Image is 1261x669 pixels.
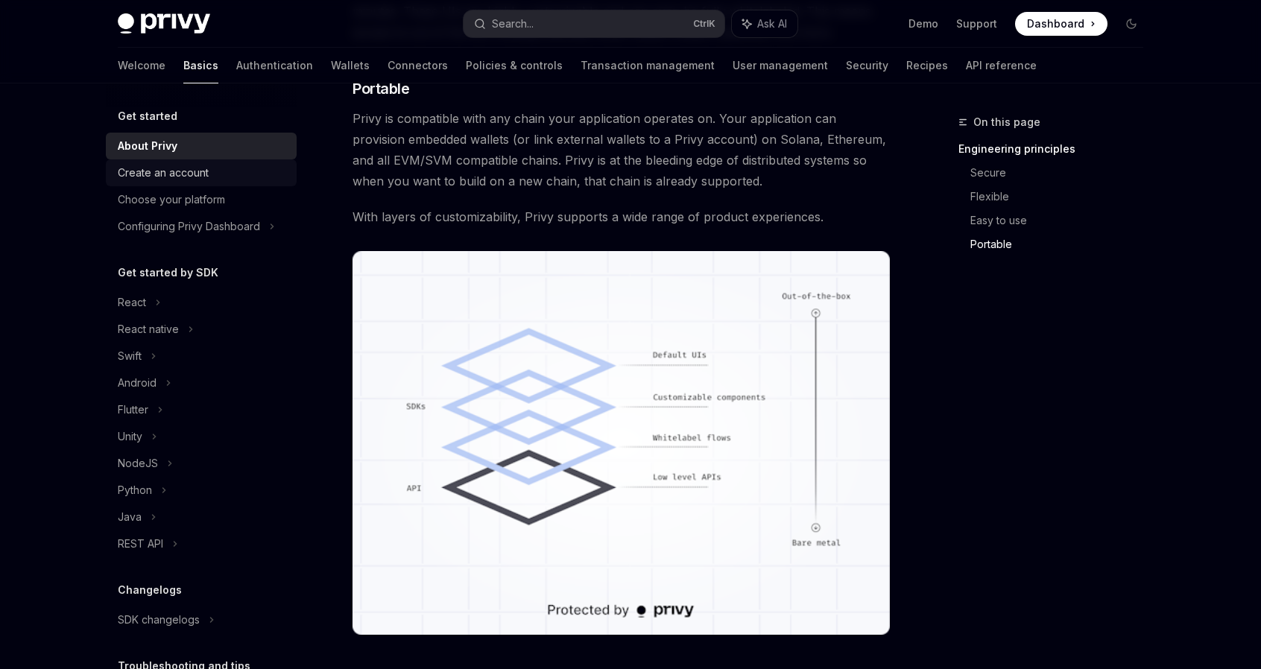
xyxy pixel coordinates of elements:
[492,15,534,33] div: Search...
[958,137,1155,161] a: Engineering principles
[353,251,890,635] img: images/Customization.png
[693,18,715,30] span: Ctrl K
[353,206,890,227] span: With layers of customizability, Privy supports a wide range of product experiences.
[118,581,182,599] h5: Changelogs
[118,347,142,365] div: Swift
[973,113,1040,131] span: On this page
[1027,16,1084,31] span: Dashboard
[970,232,1155,256] a: Portable
[118,218,260,235] div: Configuring Privy Dashboard
[118,454,158,472] div: NodeJS
[118,428,142,446] div: Unity
[956,16,997,31] a: Support
[581,48,715,83] a: Transaction management
[846,48,888,83] a: Security
[466,48,563,83] a: Policies & controls
[118,107,177,125] h5: Get started
[970,185,1155,209] a: Flexible
[118,374,157,392] div: Android
[970,161,1155,185] a: Secure
[331,48,370,83] a: Wallets
[353,78,409,99] span: Portable
[353,108,890,191] span: Privy is compatible with any chain your application operates on. Your application can provision e...
[118,137,177,155] div: About Privy
[1015,12,1107,36] a: Dashboard
[118,294,146,311] div: React
[106,133,297,159] a: About Privy
[966,48,1037,83] a: API reference
[464,10,724,37] button: Search...CtrlK
[388,48,448,83] a: Connectors
[106,186,297,213] a: Choose your platform
[118,264,218,282] h5: Get started by SDK
[970,209,1155,232] a: Easy to use
[908,16,938,31] a: Demo
[118,13,210,34] img: dark logo
[118,401,148,419] div: Flutter
[118,611,200,629] div: SDK changelogs
[118,320,179,338] div: React native
[1119,12,1143,36] button: Toggle dark mode
[733,48,828,83] a: User management
[118,508,142,526] div: Java
[118,48,165,83] a: Welcome
[906,48,948,83] a: Recipes
[236,48,313,83] a: Authentication
[757,16,787,31] span: Ask AI
[183,48,218,83] a: Basics
[118,481,152,499] div: Python
[118,164,209,182] div: Create an account
[118,535,163,553] div: REST API
[732,10,797,37] button: Ask AI
[106,159,297,186] a: Create an account
[118,191,225,209] div: Choose your platform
